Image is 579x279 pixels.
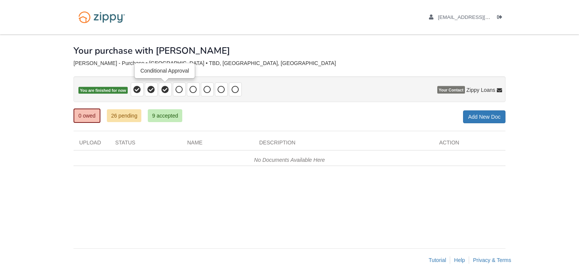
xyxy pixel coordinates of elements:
div: [PERSON_NAME] - Purchase • [GEOGRAPHIC_DATA] • TBD, [GEOGRAPHIC_DATA], [GEOGRAPHIC_DATA] [74,60,505,67]
div: Status [110,139,182,150]
a: 9 accepted [148,109,182,122]
span: Your Contact [437,86,465,94]
div: Name [182,139,254,150]
a: edit profile [429,14,525,22]
a: Tutorial [429,257,446,263]
div: Action [433,139,505,150]
a: 26 pending [107,109,141,122]
a: Log out [497,14,505,22]
span: Zippy Loans [466,86,495,94]
img: Logo [74,8,130,27]
div: Description [254,139,433,150]
div: Upload [74,139,110,150]
a: Help [454,257,465,263]
a: Add New Doc [463,110,505,123]
em: No Documents Available Here [254,157,325,163]
div: Conditional Approval [135,64,194,78]
span: You are finished for now [78,87,128,94]
a: 0 owed [74,108,100,123]
a: Privacy & Terms [473,257,511,263]
h1: Your purchase with [PERSON_NAME] [74,46,230,56]
span: dnwright31817@gmail.com [438,14,525,20]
